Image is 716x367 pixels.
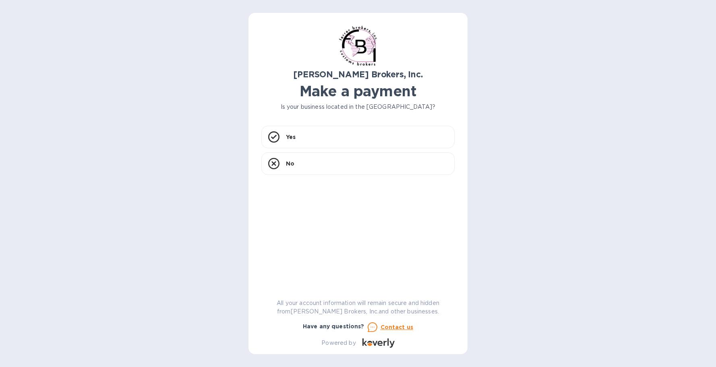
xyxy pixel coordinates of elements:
[303,323,364,330] b: Have any questions?
[261,83,455,100] h1: Make a payment
[261,103,455,111] p: Is your business located in the [GEOGRAPHIC_DATA]?
[321,339,356,347] p: Powered by
[286,160,294,168] p: No
[286,133,296,141] p: Yes
[381,324,414,330] u: Contact us
[261,299,455,316] p: All your account information will remain secure and hidden from [PERSON_NAME] Brokers, Inc. and o...
[293,69,422,79] b: [PERSON_NAME] Brokers, Inc.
